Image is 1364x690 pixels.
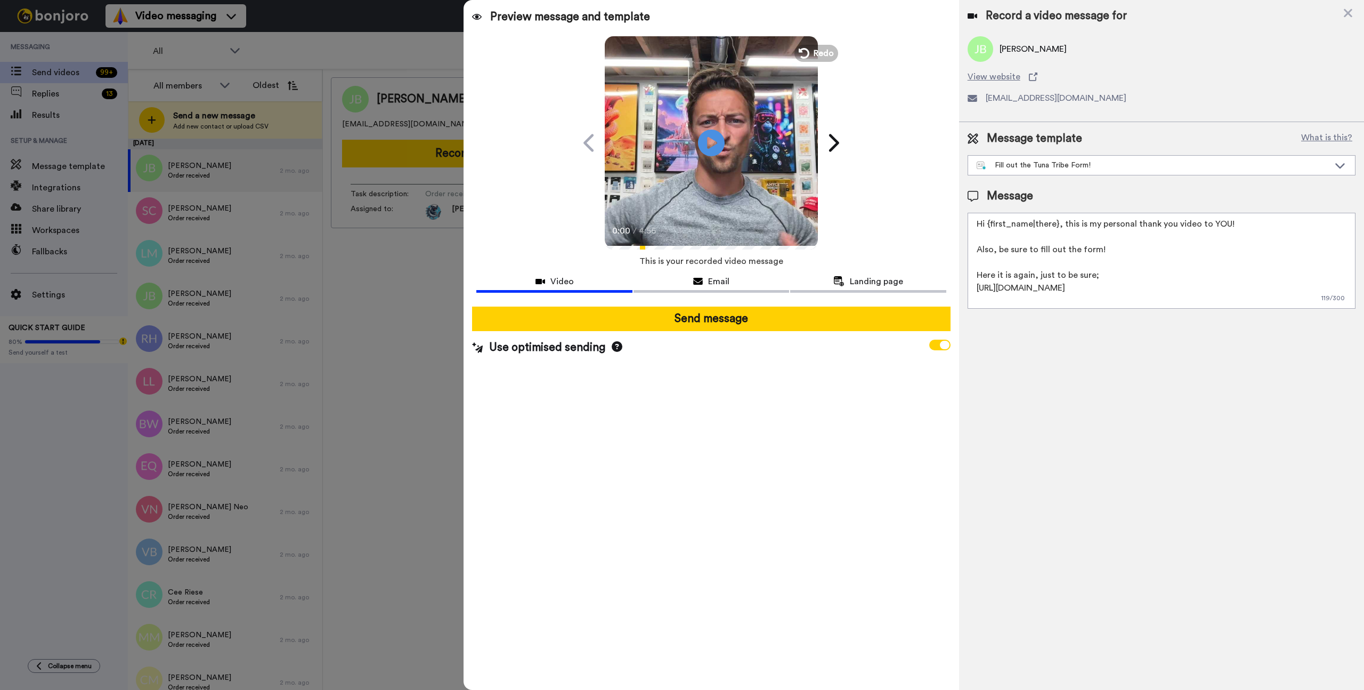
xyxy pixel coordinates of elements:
[708,275,729,288] span: Email
[1298,131,1355,147] button: What is this?
[612,224,631,237] span: 0:00
[489,340,605,356] span: Use optimised sending
[639,224,657,237] span: 4:56
[987,188,1033,204] span: Message
[968,70,1020,83] span: View website
[977,160,1329,171] div: Fill out the Tuna Tribe Form!
[968,213,1355,309] textarea: Hi {first_name|there}, this is my personal thank you video to YOU! Also, be sure to fill out the ...
[987,131,1082,147] span: Message template
[977,162,987,170] img: nextgen-template.svg
[550,275,574,288] span: Video
[633,224,637,237] span: /
[968,70,1355,83] a: View website
[986,92,1126,105] span: [EMAIL_ADDRESS][DOMAIN_NAME]
[850,275,903,288] span: Landing page
[639,250,783,273] span: This is your recorded video message
[472,307,950,331] button: Send message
